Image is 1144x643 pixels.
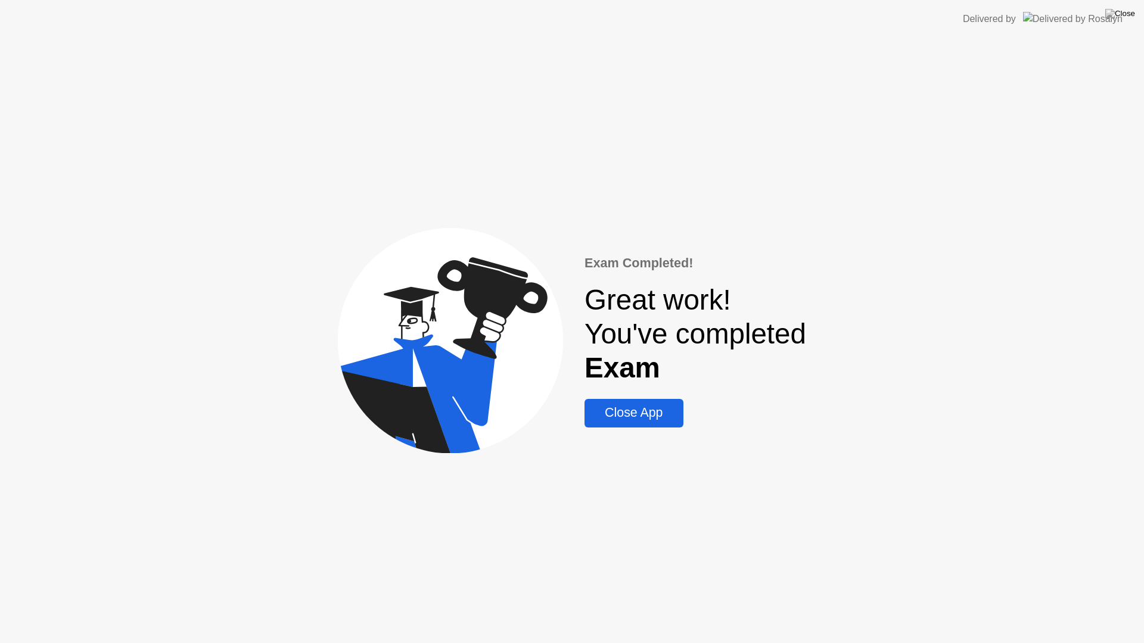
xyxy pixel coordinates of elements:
div: Exam Completed! [585,254,806,273]
b: Exam [585,352,660,383]
button: Close App [585,399,683,427]
div: Close App [588,405,679,420]
div: Delivered by [963,12,1016,26]
img: Delivered by Rosalyn [1023,12,1123,26]
img: Close [1105,9,1135,18]
div: Great work! You've completed [585,283,806,385]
